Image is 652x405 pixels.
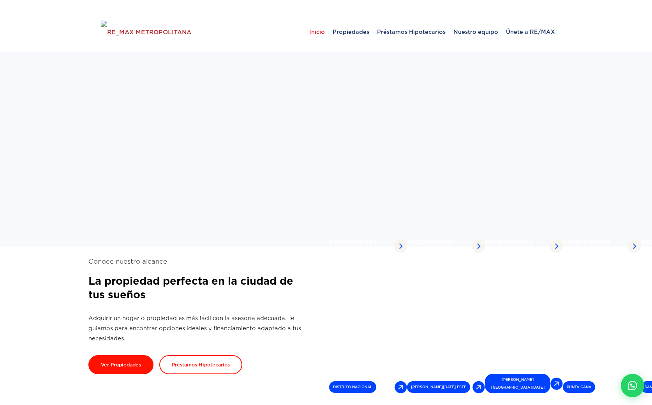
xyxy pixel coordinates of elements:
[101,12,191,51] a: RE/MAX Metropolitana
[373,20,449,44] span: Préstamos Hipotecarios
[407,238,472,255] span: Propiedades listadas
[563,238,627,255] span: Propiedades listadas
[329,238,394,255] span: Propiedades listadas
[472,381,485,393] img: Arrow Right
[329,20,373,44] span: Propiedades
[305,20,329,44] span: Inicio
[472,239,485,253] img: Arrow Right
[449,20,502,44] span: Nuestro equipo
[502,12,559,51] a: Únete a RE/MAX
[482,233,566,398] a: Propiedades listadas Arrow Right [PERSON_NAME][GEOGRAPHIC_DATA][DATE] Arrow Right
[88,274,307,301] h2: La propiedad perfecta en la ciudad de tus sueños
[326,233,410,398] a: Propiedades listadas Arrow Right DISTRITO NACIONAL Arrow Right 30 Degress
[329,12,373,51] a: Propiedades
[305,12,329,51] a: Inicio
[373,12,449,51] a: Préstamos Hipotecarios
[395,381,407,393] img: Arrow Right 30 Degress
[550,377,563,390] img: Arrow Right
[407,381,470,393] span: [PERSON_NAME][DATE] ESTE
[560,233,644,398] a: Propiedades listadas Arrow Right PUNTA CANA Arrow Right
[101,21,191,44] img: RE_MAX METROPOLITANA
[485,374,550,393] span: [PERSON_NAME][GEOGRAPHIC_DATA][DATE]
[550,239,563,253] img: Arrow Right
[404,233,488,398] a: Propiedades listadas Arrow Right [PERSON_NAME][DATE] ESTE Arrow Right
[88,355,153,374] a: Ver Propiedades
[159,355,242,374] a: Préstamos Hipotecarios
[485,238,550,255] span: Propiedades listadas
[502,20,559,44] span: Únete a RE/MAX
[88,313,307,343] p: Adquirir un hogar o propiedad es más fácil con la asesoría adecuada. Te guiamos para encontrar op...
[329,381,376,393] span: DISTRITO NACIONAL
[88,257,307,266] span: Conoce nuestro alcance
[563,381,595,393] span: PUNTA CANA
[394,239,407,253] img: Arrow Right
[627,239,641,253] img: Arrow Right
[449,12,502,51] a: Nuestro equipo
